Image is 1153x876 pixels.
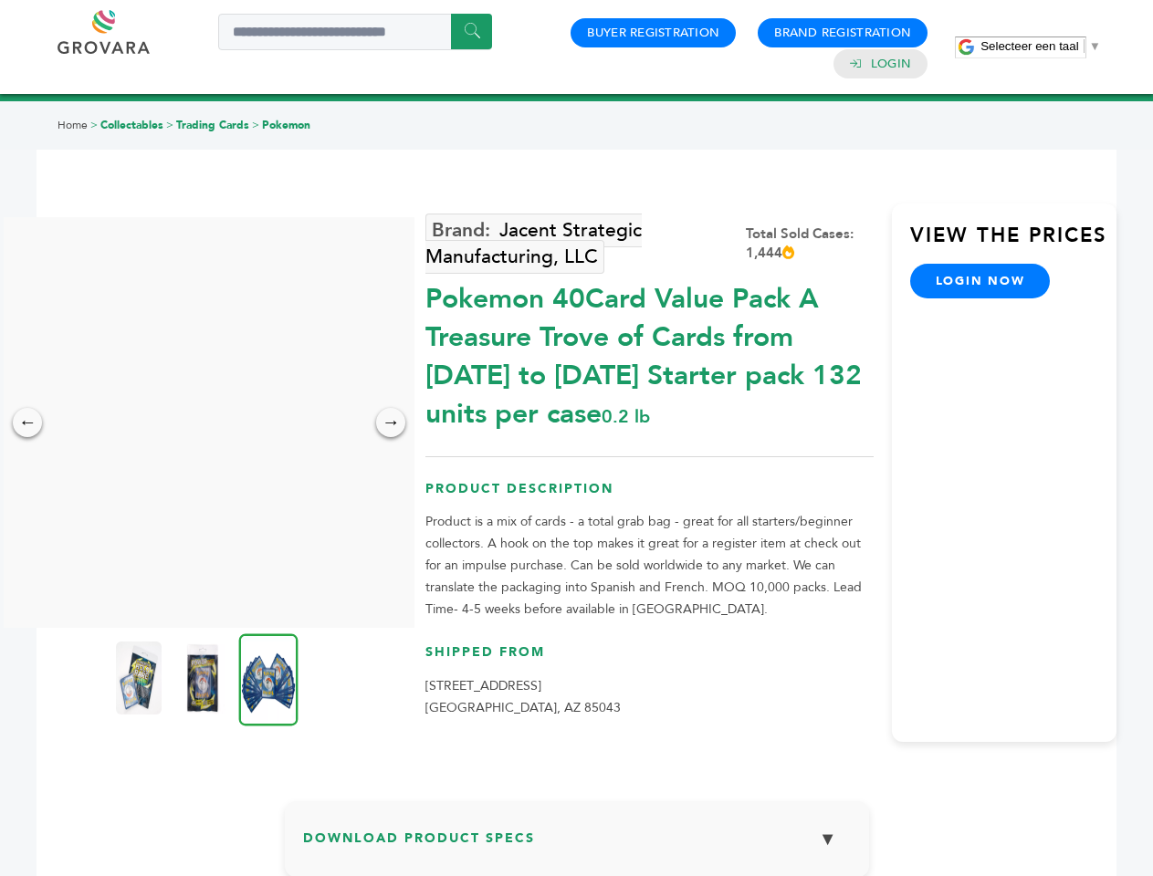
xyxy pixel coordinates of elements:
[262,118,310,132] a: Pokemon
[425,480,874,512] h3: Product Description
[13,408,42,437] div: ←
[425,675,874,719] p: [STREET_ADDRESS] [GEOGRAPHIC_DATA], AZ 85043
[910,264,1051,298] a: login now
[303,819,851,872] h3: Download Product Specs
[1089,39,1101,53] span: ▼
[425,511,874,620] p: Product is a mix of cards - a total grab bag - great for all starters/beginner collectors. A hook...
[980,39,1078,53] span: Selecteer een taal
[774,25,911,41] a: Brand Registration
[218,14,492,50] input: Search a product or brand...
[376,408,405,437] div: →
[746,224,874,263] div: Total Sold Cases: 1,444
[805,819,851,859] button: ▼
[100,118,163,132] a: Collectables
[910,222,1116,264] h3: View the Prices
[116,641,162,714] img: Pokemon 40-Card Value Pack – A Treasure Trove of Cards from 1996 to 2024 - Starter pack! 132 unit...
[180,641,225,714] img: Pokemon 40-Card Value Pack – A Treasure Trove of Cards from 1996 to 2024 - Starter pack! 132 unit...
[1084,39,1085,53] span: ​
[871,56,911,72] a: Login
[58,118,88,132] a: Home
[252,118,259,132] span: >
[602,404,650,429] span: 0.2 lb
[980,39,1101,53] a: Selecteer een taal​
[166,118,173,132] span: >
[587,25,719,41] a: Buyer Registration
[90,118,98,132] span: >
[425,271,874,433] div: Pokemon 40Card Value Pack A Treasure Trove of Cards from [DATE] to [DATE] Starter pack 132 units ...
[176,118,249,132] a: Trading Cards
[239,633,299,725] img: Pokemon 40-Card Value Pack – A Treasure Trove of Cards from 1996 to 2024 - Starter pack! 132 unit...
[425,214,642,274] a: Jacent Strategic Manufacturing, LLC
[425,643,874,675] h3: Shipped From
